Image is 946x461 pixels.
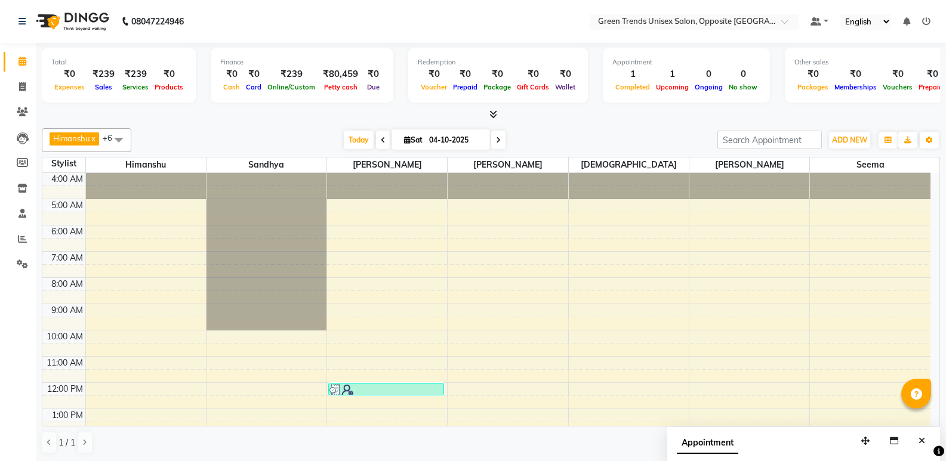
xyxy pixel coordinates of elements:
span: Vouchers [880,83,916,91]
div: ₹0 [794,67,831,81]
div: ₹0 [831,67,880,81]
span: Appointment [677,432,738,454]
span: Prepaid [450,83,480,91]
span: Package [480,83,514,91]
span: Expenses [51,83,88,91]
div: 9:00 AM [49,304,85,317]
b: 08047224946 [131,5,184,38]
span: ADD NEW [832,135,867,144]
div: [PERSON_NAME], TK02, 12:00 PM-12:30 PM, [PERSON_NAME] Styling [329,383,443,395]
button: ADD NEW [829,132,870,148]
span: Sandhya [207,157,326,172]
span: Card [243,83,264,91]
div: 4:00 AM [49,173,85,185]
span: Services [119,83,152,91]
div: ₹239 [264,67,318,81]
div: Total [51,57,186,67]
div: Redemption [418,57,578,67]
div: ₹80,459 [318,67,363,81]
div: 6:00 AM [49,225,85,238]
div: ₹0 [480,67,514,81]
div: ₹0 [152,67,186,81]
span: Sales [92,83,115,91]
div: 10:00 AM [44,330,85,343]
span: Himanshu [53,134,90,143]
div: 0 [692,67,726,81]
div: ₹0 [418,67,450,81]
span: Seema [810,157,930,172]
div: Stylist [42,157,85,170]
span: +6 [103,133,121,143]
span: [DEMOGRAPHIC_DATA] [569,157,689,172]
a: x [90,134,95,143]
span: Today [344,131,374,149]
span: Memberships [831,83,880,91]
div: ₹0 [243,67,264,81]
div: 1 [612,67,653,81]
div: 12:00 PM [45,383,85,395]
span: Upcoming [653,83,692,91]
input: Search Appointment [717,131,822,149]
div: ₹0 [514,67,552,81]
span: Cash [220,83,243,91]
span: [PERSON_NAME] [448,157,568,172]
div: ₹0 [220,67,243,81]
span: Packages [794,83,831,91]
span: Due [364,83,383,91]
div: 0 [726,67,760,81]
span: No show [726,83,760,91]
img: logo [30,5,112,38]
span: Online/Custom [264,83,318,91]
div: ₹0 [363,67,384,81]
span: Sat [401,135,426,144]
div: 11:00 AM [44,357,85,369]
span: 1 / 1 [58,437,75,449]
div: 7:00 AM [49,252,85,264]
div: 8:00 AM [49,278,85,290]
span: [PERSON_NAME] [689,157,809,172]
div: ₹0 [552,67,578,81]
span: Himanshu [86,157,206,172]
span: [PERSON_NAME] [327,157,447,172]
div: Appointment [612,57,760,67]
span: Petty cash [321,83,360,91]
div: 5:00 AM [49,199,85,212]
div: ₹239 [119,67,152,81]
span: Gift Cards [514,83,552,91]
span: Completed [612,83,653,91]
div: ₹239 [88,67,119,81]
div: ₹0 [880,67,916,81]
iframe: chat widget [896,413,934,449]
span: Ongoing [692,83,726,91]
span: Voucher [418,83,450,91]
div: 1 [653,67,692,81]
div: ₹0 [51,67,88,81]
span: Products [152,83,186,91]
div: 1:00 PM [50,409,85,422]
div: Finance [220,57,384,67]
input: 2025-10-04 [426,131,485,149]
span: Wallet [552,83,578,91]
div: ₹0 [450,67,480,81]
